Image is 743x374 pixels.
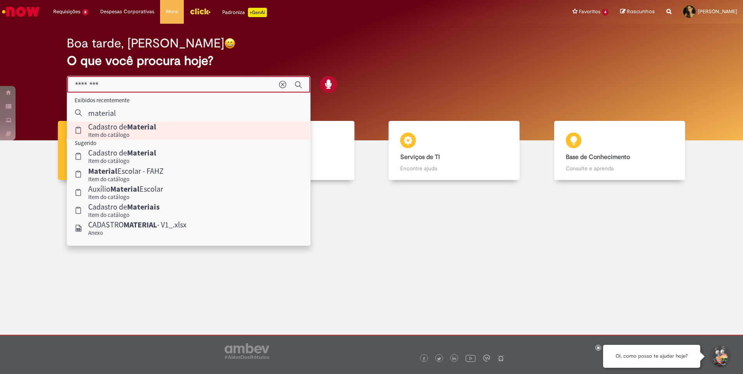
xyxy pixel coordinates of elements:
span: 8 [82,9,89,16]
span: Requisições [53,8,80,16]
a: Tirar dúvidas Tirar dúvidas com Lupi Assist e Gen Ai [41,121,206,180]
img: logo_footer_youtube.png [466,353,476,363]
span: 4 [602,9,609,16]
span: Despesas Corporativas [100,8,154,16]
span: More [166,8,178,16]
button: Iniciar Conversa de Suporte [708,345,731,368]
b: Base de Conhecimento [566,153,630,161]
img: logo_footer_twitter.png [437,357,441,361]
img: click_logo_yellow_360x200.png [190,5,211,17]
h2: Boa tarde, [PERSON_NAME] [67,37,224,50]
span: Rascunhos [627,8,655,15]
img: ServiceNow [1,4,41,19]
h2: O que você procura hoje? [67,54,676,68]
img: logo_footer_linkedin.png [452,357,456,361]
img: logo_footer_naosei.png [497,355,504,362]
a: Rascunhos [620,8,655,16]
img: logo_footer_ambev_rotulo_gray.png [225,343,269,359]
a: Base de Conhecimento Consulte e aprenda [537,121,703,180]
img: logo_footer_facebook.png [422,357,426,361]
p: Consulte e aprenda [566,164,673,172]
p: Encontre ajuda [400,164,508,172]
div: Padroniza [222,8,267,17]
span: Favoritos [579,8,600,16]
img: logo_footer_workplace.png [483,355,490,362]
img: happy-face.png [224,38,235,49]
span: [PERSON_NAME] [698,8,737,15]
a: Serviços de TI Encontre ajuda [371,121,537,180]
div: Oi, como posso te ajudar hoje? [603,345,700,368]
p: +GenAi [248,8,267,17]
b: Serviços de TI [400,153,440,161]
